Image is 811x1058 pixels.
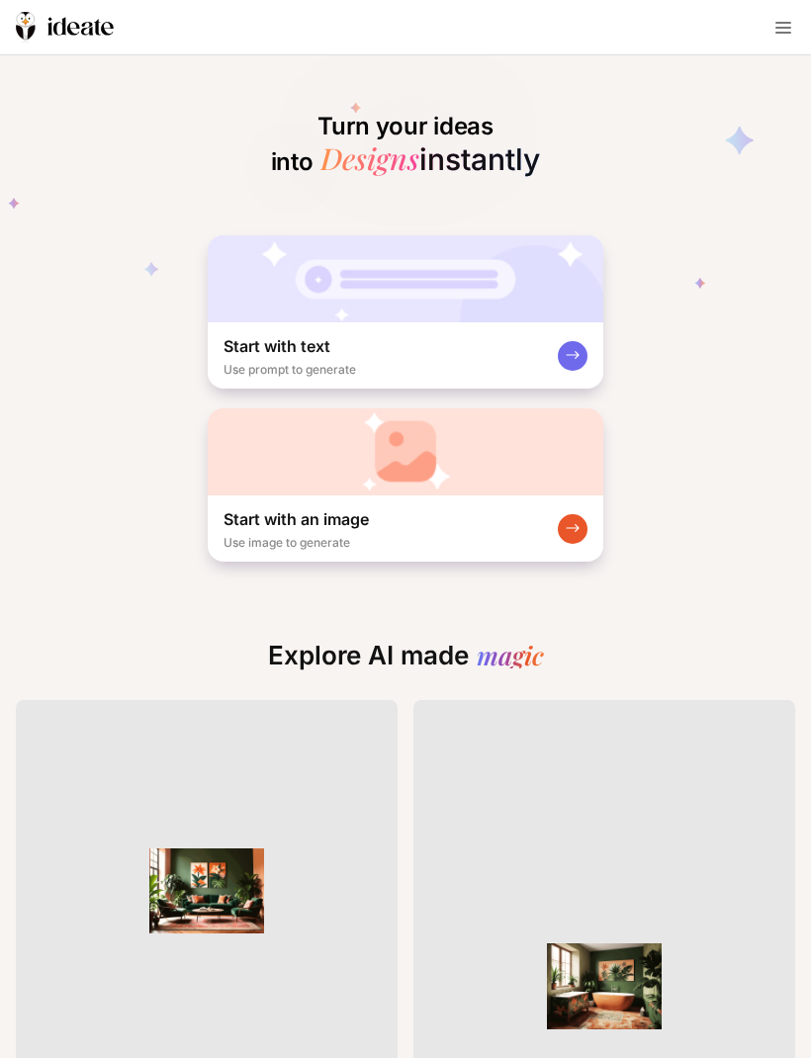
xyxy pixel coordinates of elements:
img: startWithImageContainerThumbnailMobile.jpg [208,408,603,495]
img: ThumbnailRustic%20Jungle.png [149,834,264,948]
div: Use prompt to generate [224,362,356,377]
div: Start with text [224,334,330,358]
div: Start with an image [224,507,369,531]
div: Use image to generate [224,535,350,550]
div: Explore AI made [268,627,544,684]
img: startWithTextContainerThumbnailMobile.jpg [208,235,603,322]
div: magic [477,643,544,668]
